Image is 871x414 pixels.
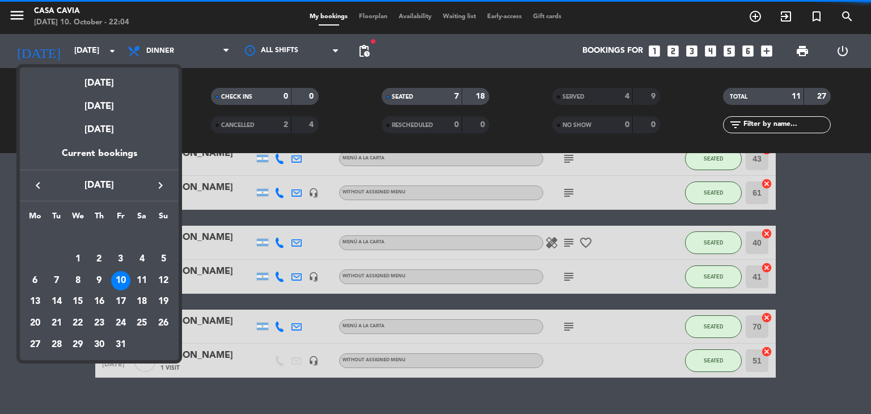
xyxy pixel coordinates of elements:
div: [DATE] [20,67,179,91]
div: 23 [90,314,109,333]
div: 11 [132,271,151,290]
div: 19 [154,293,173,312]
td: October 6, 2025 [24,270,46,292]
div: 3 [111,250,130,269]
td: October 22, 2025 [67,312,88,334]
div: 12 [154,271,173,290]
td: October 3, 2025 [110,248,132,270]
td: October 18, 2025 [132,292,153,313]
div: 20 [26,314,45,333]
button: keyboard_arrow_right [150,178,171,193]
td: October 19, 2025 [153,292,174,313]
td: October 29, 2025 [67,334,88,356]
td: October 2, 2025 [88,248,110,270]
th: Tuesday [46,210,67,227]
td: October 30, 2025 [88,334,110,356]
td: OCT [24,227,174,249]
div: 16 [90,293,109,312]
div: 5 [154,250,173,269]
div: 4 [132,250,151,269]
div: 8 [68,271,87,290]
td: October 27, 2025 [24,334,46,356]
div: 31 [111,335,130,354]
td: October 17, 2025 [110,292,132,313]
div: 26 [154,314,173,333]
td: October 24, 2025 [110,312,132,334]
td: October 28, 2025 [46,334,67,356]
div: 24 [111,314,130,333]
td: October 13, 2025 [24,292,46,313]
td: October 26, 2025 [153,312,174,334]
div: 27 [26,335,45,354]
td: October 8, 2025 [67,270,88,292]
div: 17 [111,293,130,312]
div: 22 [68,314,87,333]
div: [DATE] [20,91,179,114]
th: Sunday [153,210,174,227]
div: 1 [68,250,87,269]
button: keyboard_arrow_left [28,178,48,193]
div: [DATE] [20,114,179,146]
td: October 5, 2025 [153,248,174,270]
th: Saturday [132,210,153,227]
i: keyboard_arrow_right [154,179,167,192]
td: October 11, 2025 [132,270,153,292]
i: keyboard_arrow_left [31,179,45,192]
th: Wednesday [67,210,88,227]
div: 29 [68,335,87,354]
div: 18 [132,293,151,312]
span: [DATE] [48,178,150,193]
td: October 31, 2025 [110,334,132,356]
div: 2 [90,250,109,269]
td: October 10, 2025 [110,270,132,292]
td: October 4, 2025 [132,248,153,270]
div: 14 [47,293,66,312]
td: October 7, 2025 [46,270,67,292]
div: 25 [132,314,151,333]
td: October 16, 2025 [88,292,110,313]
td: October 12, 2025 [153,270,174,292]
div: 9 [90,271,109,290]
td: October 21, 2025 [46,312,67,334]
div: Current bookings [20,146,179,170]
td: October 1, 2025 [67,248,88,270]
div: 13 [26,293,45,312]
td: October 14, 2025 [46,292,67,313]
div: 21 [47,314,66,333]
div: 15 [68,293,87,312]
div: 28 [47,335,66,354]
td: October 9, 2025 [88,270,110,292]
th: Thursday [88,210,110,227]
div: 10 [111,271,130,290]
td: October 20, 2025 [24,312,46,334]
div: 6 [26,271,45,290]
td: October 15, 2025 [67,292,88,313]
td: October 23, 2025 [88,312,110,334]
div: 30 [90,335,109,354]
th: Monday [24,210,46,227]
div: 7 [47,271,66,290]
th: Friday [110,210,132,227]
td: October 25, 2025 [132,312,153,334]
